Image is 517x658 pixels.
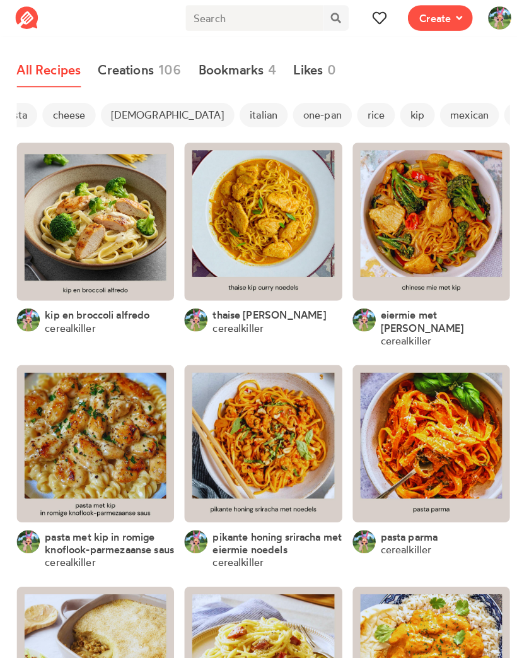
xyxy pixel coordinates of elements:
img: User's avatar [181,303,204,326]
img: User's avatar [181,520,204,543]
a: cerealkiller [209,546,258,558]
a: Likes0 [288,53,330,86]
a: Creations106 [96,53,178,86]
span: kip [393,101,427,125]
img: User's avatar [16,303,39,326]
a: eiermie met [PERSON_NAME] [374,303,501,328]
a: cerealkiller [44,315,94,328]
span: italian [235,101,282,125]
span: 4 [263,59,271,78]
a: cerealkiller [209,315,258,328]
a: cerealkiller [44,546,94,558]
button: Create [400,5,464,30]
a: Bookmarks4 [195,53,272,86]
span: eiermie met [PERSON_NAME] [374,303,455,328]
a: pikante honing sriracha met eiermie noedels [209,520,335,546]
span: 106 [155,59,178,78]
span: [DEMOGRAPHIC_DATA] [99,101,230,125]
img: User's avatar [16,520,39,543]
span: rice [351,101,388,125]
span: one-pan [288,101,346,125]
span: 0 [322,59,330,78]
a: kip en broccoli alfredo [44,303,147,315]
a: All Recipes [16,53,79,86]
span: Create [412,10,443,25]
input: Search [182,5,317,30]
a: thaise [PERSON_NAME] [209,303,320,315]
img: Reciplate [15,6,38,29]
img: User's avatar [346,520,369,543]
img: User's avatar [479,6,502,29]
a: pasta parma [374,520,430,533]
a: cerealkiller [374,533,424,546]
a: pasta met kip in romige knoflook-parmezaanse saus [44,520,171,546]
a: cerealkiller [374,328,424,341]
span: mexican [432,101,490,125]
span: cheese [42,101,94,125]
img: User's avatar [346,303,369,326]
